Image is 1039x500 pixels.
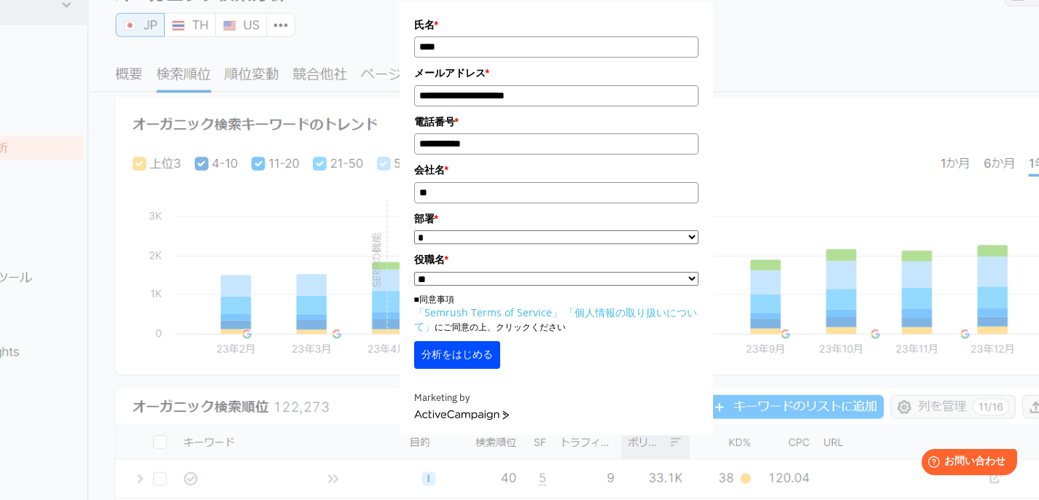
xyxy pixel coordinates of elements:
[414,305,697,333] a: 「個人情報の取り扱いについて」
[414,162,698,178] label: 会社名
[414,293,698,334] p: ■同意事項 にご同意の上、クリックください
[414,211,698,227] label: 部署
[414,65,698,81] label: メールアドレス
[414,114,698,130] label: 電話番号
[414,391,698,406] div: Marketing by
[414,251,698,267] label: 役職名
[909,443,1023,484] iframe: Help widget launcher
[414,17,698,33] label: 氏名
[414,341,500,369] button: 分析をはじめる
[414,305,562,319] a: 「Semrush Terms of Service」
